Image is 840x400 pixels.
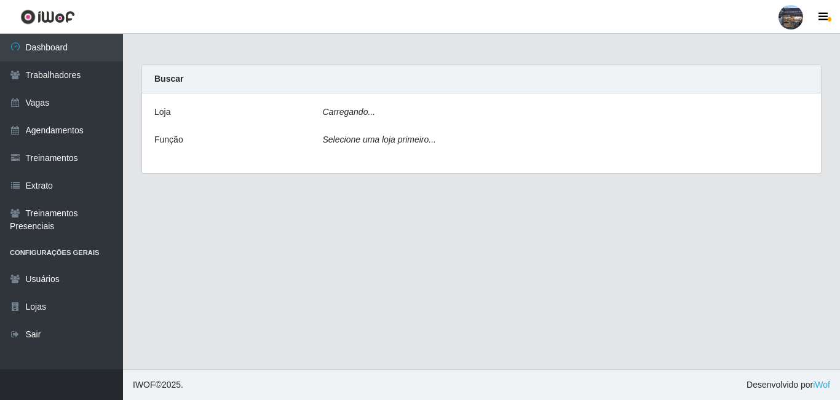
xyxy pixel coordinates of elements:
label: Função [154,133,183,146]
strong: Buscar [154,74,183,84]
label: Loja [154,106,170,119]
i: Carregando... [323,107,376,117]
span: Desenvolvido por [747,378,830,391]
a: iWof [813,380,830,390]
span: © 2025 . [133,378,183,391]
img: CoreUI Logo [20,9,75,25]
span: IWOF [133,380,156,390]
i: Selecione uma loja primeiro... [323,135,436,144]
